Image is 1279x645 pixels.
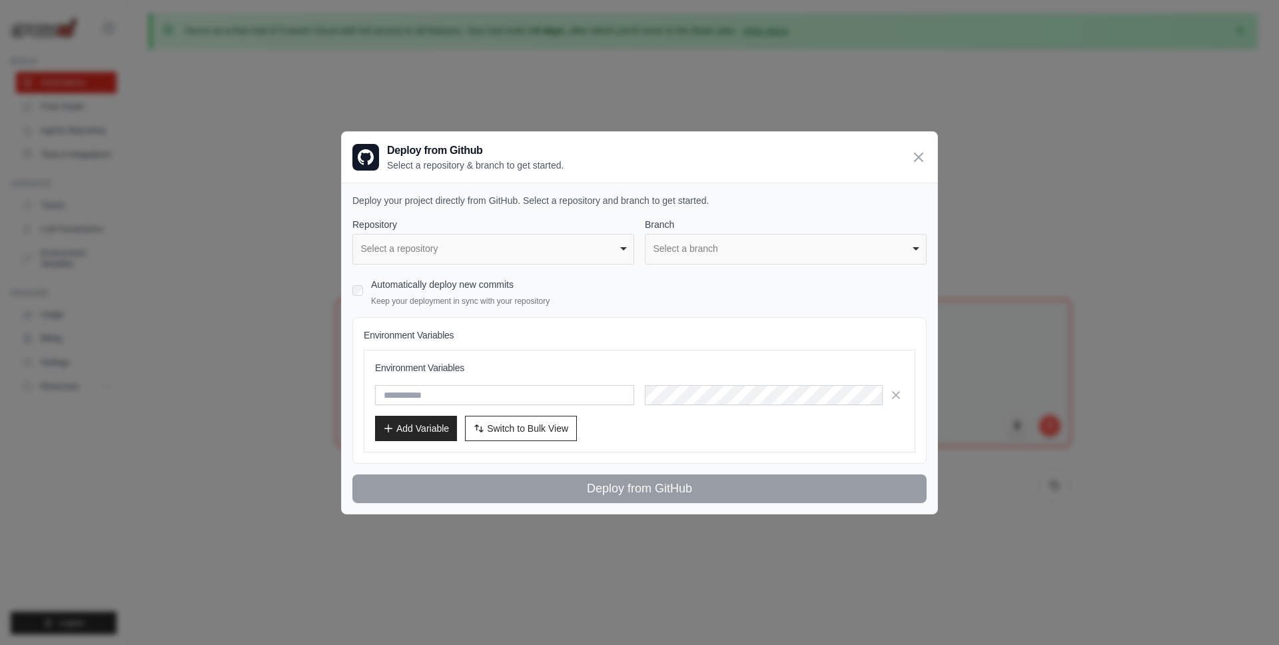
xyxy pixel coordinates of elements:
[375,361,904,374] h3: Environment Variables
[487,422,568,435] span: Switch to Bulk View
[653,242,911,256] div: Select a branch
[387,143,564,159] h3: Deploy from Github
[352,194,927,207] p: Deploy your project directly from GitHub. Select a repository and branch to get started.
[645,218,927,231] label: Branch
[352,218,634,231] label: Repository
[361,242,618,256] div: Select a repository
[375,416,457,441] button: Add Variable
[1212,581,1279,645] iframe: Chat Widget
[387,159,564,172] p: Select a repository & branch to get started.
[364,328,915,342] h4: Environment Variables
[465,416,577,441] button: Switch to Bulk View
[371,279,514,290] label: Automatically deploy new commits
[371,296,550,307] p: Keep your deployment in sync with your repository
[352,474,927,503] button: Deploy from GitHub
